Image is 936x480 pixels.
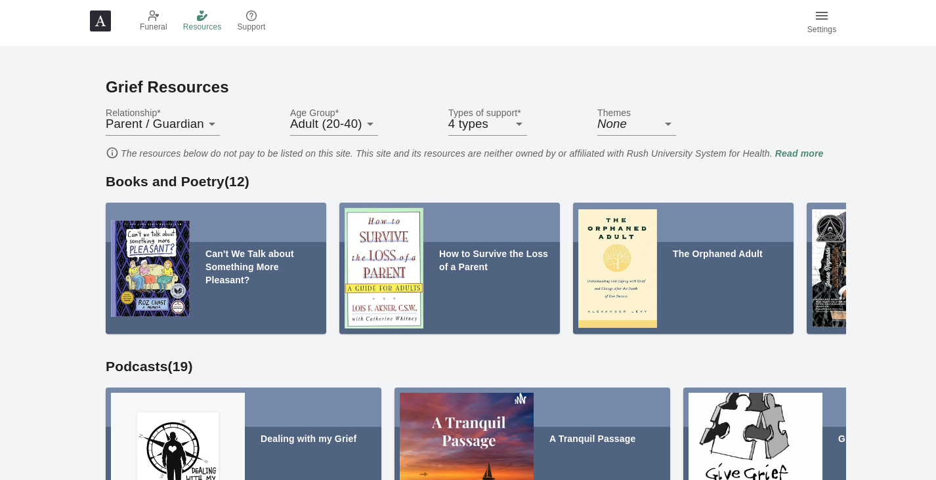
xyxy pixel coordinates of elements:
[140,21,167,34] span: Funeral
[807,24,837,37] span: Settings
[237,10,265,35] a: Support
[106,106,161,119] label: Relationship *
[290,113,378,136] div: Adult (20-40)
[106,77,229,97] h4: Grief Resources
[205,249,297,285] b: Can't We Talk about Something More Pleasant?
[673,249,763,259] b: The Orphaned Adult
[290,106,339,119] label: Age Group *
[597,113,676,136] div: None
[773,147,824,160] p: Read more
[90,10,111,31] img: Afterword logo
[439,249,551,272] b: How to Survive the Loss of a Parent
[106,113,220,136] div: Parent / Guardian
[183,10,222,35] a: Resources
[448,113,527,136] div: 4 types
[549,433,635,444] b: A Tranquil Passage
[578,208,657,329] img: 31L4SpXJV4S._SX329_BO1,204,203,200_.jpg
[90,172,846,191] h2: Books and Poetry (12)
[448,106,521,119] label: Types of support *
[597,117,627,130] em: None
[140,10,167,35] a: Funeral
[345,208,423,329] img: 51bPq0rpNBL._SX322_BO1,204,203,200_.jpg
[597,106,631,119] label: Themes
[237,21,265,34] span: Support
[121,148,353,159] i: The resources below do not pay to be listed on this site.
[261,433,356,444] b: Dealing with my Grief
[838,433,927,444] b: Give Grief a Chance
[812,208,891,329] img: 51SWmX5PdjL._SX331_BO1,204,203,200_.jpg
[183,21,222,34] span: Resources
[90,357,846,376] h2: Podcasts (19)
[805,8,838,37] a: Settings
[111,208,190,329] img: 51uOFE9dsaL._SX406_BO1,204,203,200_.jpg
[356,148,823,159] i: This site and its resources are neither owned by or affiliated with Rush University System for He...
